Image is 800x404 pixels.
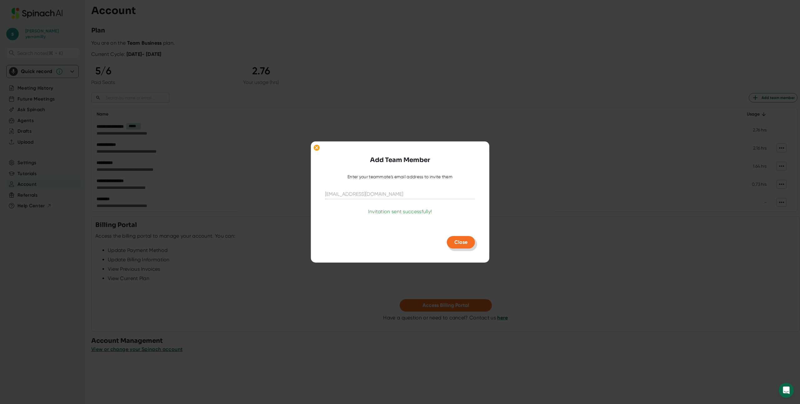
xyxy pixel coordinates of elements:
[347,174,452,180] div: Enter your teammate's email address to invite them
[370,155,430,165] h3: Add Team Member
[368,209,432,215] div: Invitation sent successfully!
[779,383,794,398] div: Open Intercom Messenger
[325,189,475,199] input: kale@acme.co
[454,239,467,245] span: Close
[447,236,475,249] button: Close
